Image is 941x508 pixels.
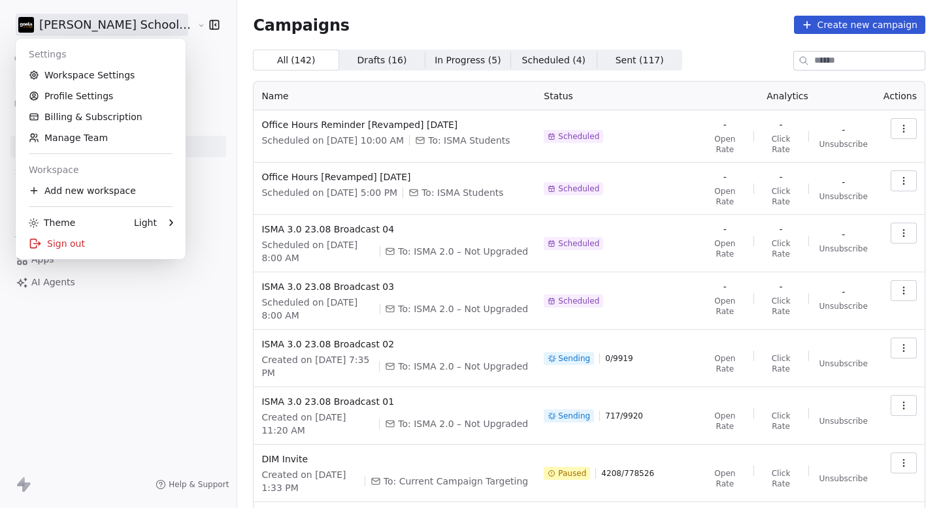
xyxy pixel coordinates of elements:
div: Settings [21,44,180,65]
div: Theme [29,216,75,229]
a: Billing & Subscription [21,106,180,127]
div: Sign out [21,233,180,254]
a: Manage Team [21,127,180,148]
a: Workspace Settings [21,65,180,86]
div: Light [134,216,157,229]
div: Workspace [21,159,180,180]
a: Profile Settings [21,86,180,106]
div: Add new workspace [21,180,180,201]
